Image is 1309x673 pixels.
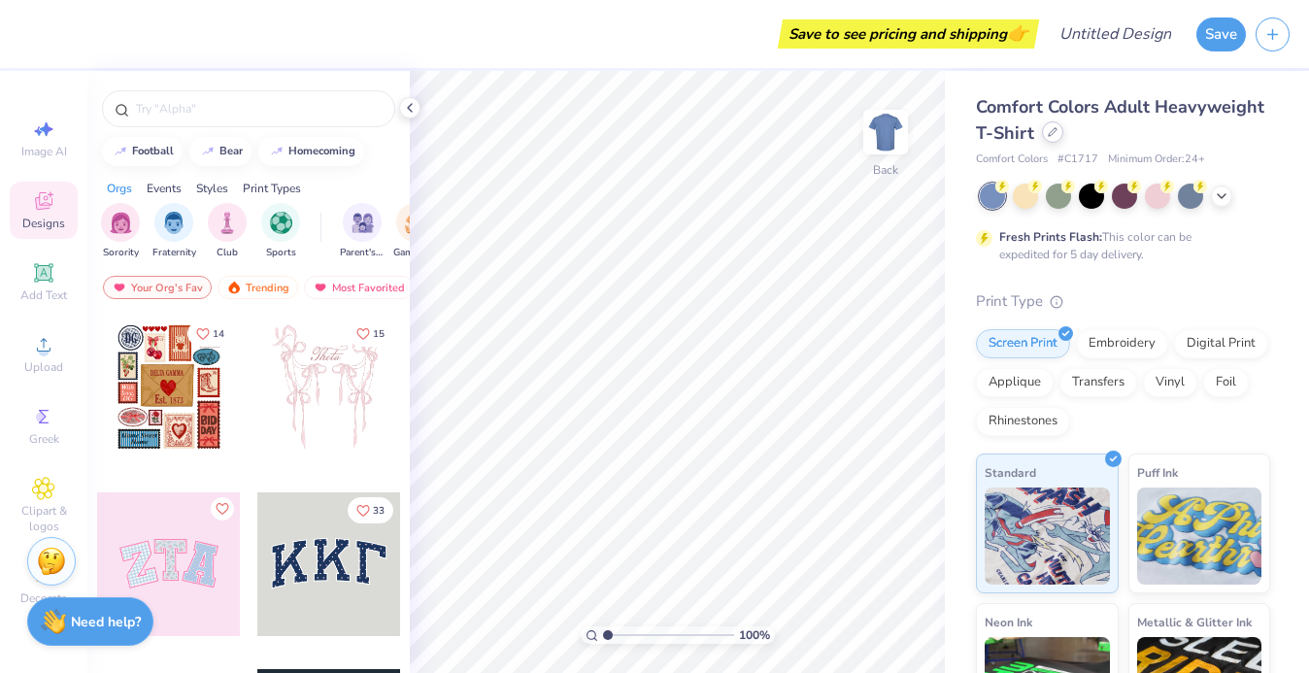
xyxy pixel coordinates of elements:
span: Sorority [103,246,139,260]
div: Screen Print [976,329,1070,358]
div: filter for Club [208,203,247,260]
span: 14 [213,329,224,339]
span: Greek [29,431,59,447]
span: Parent's Weekend [340,246,385,260]
span: Clipart & logos [10,503,78,534]
span: 👉 [1007,21,1028,45]
input: Untitled Design [1044,15,1187,53]
div: Events [147,180,182,197]
div: football [132,146,174,156]
div: Vinyl [1143,368,1197,397]
img: Standard [985,488,1110,585]
div: Rhinestones [976,407,1070,436]
button: filter button [340,203,385,260]
img: Fraternity Image [163,212,185,234]
div: filter for Fraternity [152,203,196,260]
span: Image AI [21,144,67,159]
div: Your Org's Fav [103,276,212,299]
span: Metallic & Glitter Ink [1137,612,1252,632]
img: trend_line.gif [113,146,128,157]
span: Standard [985,462,1036,483]
img: trending.gif [226,281,242,294]
span: Minimum Order: 24 + [1108,151,1205,168]
button: homecoming [258,137,364,166]
img: most_fav.gif [112,281,127,294]
span: Fraternity [152,246,196,260]
img: Sorority Image [110,212,132,234]
div: Digital Print [1174,329,1268,358]
div: Embroidery [1076,329,1168,358]
div: filter for Game Day [393,203,438,260]
div: filter for Sports [261,203,300,260]
div: Most Favorited [304,276,414,299]
img: Game Day Image [405,212,427,234]
div: Applique [976,368,1054,397]
div: Orgs [107,180,132,197]
span: Comfort Colors Adult Heavyweight T-Shirt [976,95,1264,145]
span: Sports [266,246,296,260]
span: Add Text [20,287,67,303]
span: Designs [22,216,65,231]
img: Sports Image [270,212,292,234]
div: Foil [1203,368,1249,397]
button: filter button [101,203,140,260]
div: bear [219,146,243,156]
span: 33 [373,506,385,516]
button: Like [187,320,233,347]
span: Game Day [393,246,438,260]
span: Club [217,246,238,260]
img: Puff Ink [1137,488,1262,585]
img: Club Image [217,212,238,234]
div: Back [873,161,898,179]
img: trend_line.gif [269,146,285,157]
button: Like [348,320,393,347]
strong: Fresh Prints Flash: [999,229,1102,245]
span: 15 [373,329,385,339]
button: bear [189,137,252,166]
div: This color can be expedited for 5 day delivery. [999,228,1238,263]
img: Back [866,113,905,151]
div: homecoming [288,146,355,156]
button: filter button [208,203,247,260]
span: Neon Ink [985,612,1032,632]
img: most_fav.gif [313,281,328,294]
div: Print Type [976,290,1270,313]
span: 100 % [739,626,770,644]
span: Decorate [20,590,67,606]
span: # C1717 [1057,151,1098,168]
button: filter button [261,203,300,260]
div: filter for Parent's Weekend [340,203,385,260]
div: Styles [196,180,228,197]
img: Parent's Weekend Image [352,212,374,234]
div: Transfers [1059,368,1137,397]
span: Puff Ink [1137,462,1178,483]
strong: Need help? [71,613,141,631]
input: Try "Alpha" [134,99,383,118]
button: Like [348,497,393,523]
div: filter for Sorority [101,203,140,260]
button: filter button [152,203,196,260]
div: Trending [218,276,298,299]
button: Save [1196,17,1246,51]
div: Save to see pricing and shipping [783,19,1034,49]
span: Upload [24,359,63,375]
button: football [102,137,183,166]
button: filter button [393,203,438,260]
button: Like [211,497,234,521]
span: Comfort Colors [976,151,1048,168]
div: Print Types [243,180,301,197]
img: trend_line.gif [200,146,216,157]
